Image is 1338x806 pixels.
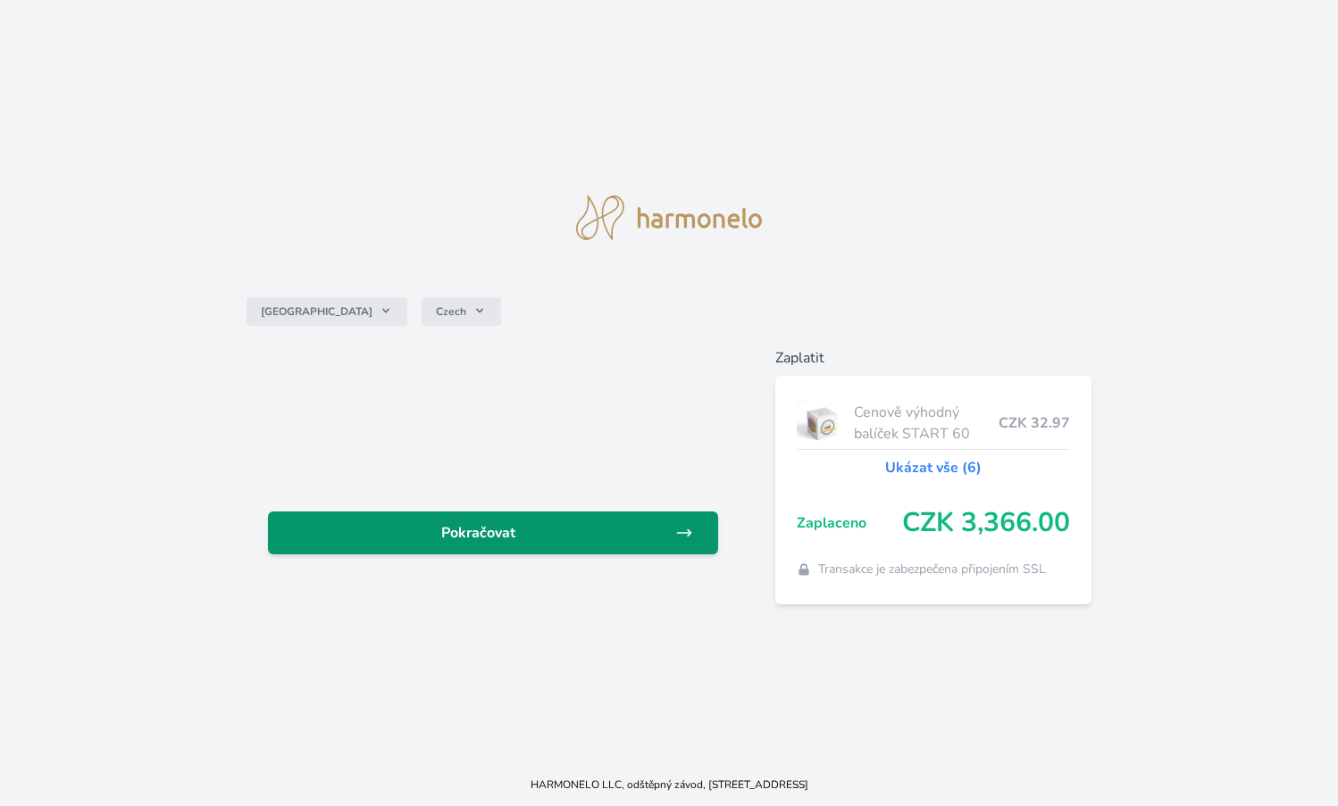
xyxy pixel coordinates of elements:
[268,511,717,554] a: Pokračovat
[422,297,501,326] button: Czech
[436,304,466,319] span: Czech
[247,297,407,326] button: [GEOGRAPHIC_DATA]
[775,347,1091,369] h6: Zaplatit
[902,507,1070,539] span: CZK 3,366.00
[282,522,674,544] span: Pokračovat
[576,195,762,240] img: logo.svg
[885,457,982,478] a: Ukázat vše (6)
[797,401,848,445] img: start.jpg
[999,412,1070,434] span: CZK 32.97
[818,561,1046,578] span: Transakce je zabezpečena připojením SSL
[261,304,372,319] span: [GEOGRAPHIC_DATA]
[854,402,998,445] span: Cenově výhodný balíček START 60
[797,512,902,534] span: Zaplaceno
